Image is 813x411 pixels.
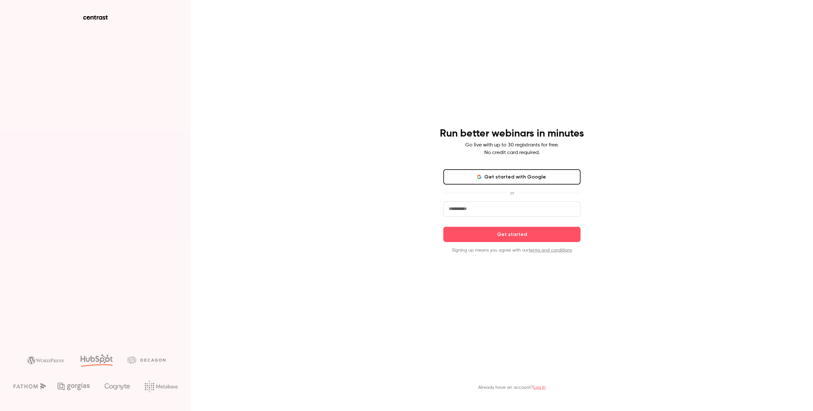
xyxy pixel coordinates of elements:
img: decagon [127,356,165,363]
p: Go live with up to 30 registrants for free. No credit card required. [465,141,559,157]
button: Get started [443,227,581,242]
p: Signing up means you agree with our [443,247,581,253]
p: Already have an account? [478,384,546,391]
span: or [507,190,517,196]
h4: Run better webinars in minutes [440,127,584,140]
a: terms and conditions [529,248,572,253]
a: Log in [533,385,546,390]
button: Get started with Google [443,169,581,185]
